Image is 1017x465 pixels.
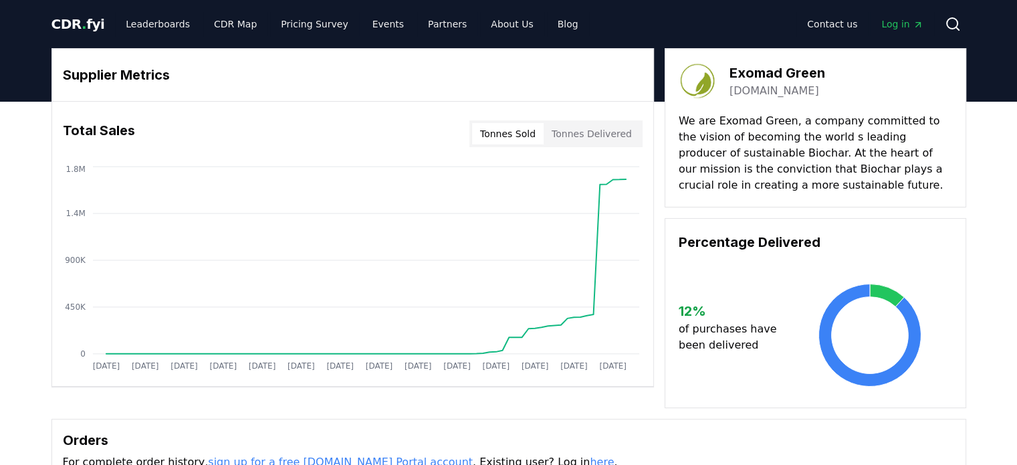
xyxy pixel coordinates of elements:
[480,12,544,36] a: About Us
[362,12,415,36] a: Events
[248,361,275,371] tspan: [DATE]
[881,17,923,31] span: Log in
[92,361,120,371] tspan: [DATE]
[80,349,86,359] tspan: 0
[679,113,952,193] p: We are Exomad Green, a company committed to the vision of becoming the world s leading producer o...
[796,12,868,36] a: Contact us
[203,12,267,36] a: CDR Map
[171,361,198,371] tspan: [DATE]
[270,12,358,36] a: Pricing Survey
[417,12,477,36] a: Partners
[796,12,933,36] nav: Main
[729,63,825,83] h3: Exomad Green
[544,123,640,145] button: Tonnes Delivered
[65,302,86,312] tspan: 450K
[443,361,471,371] tspan: [DATE]
[482,361,510,371] tspan: [DATE]
[729,83,819,99] a: [DOMAIN_NAME]
[63,430,955,450] h3: Orders
[51,15,105,33] a: CDR.fyi
[82,16,86,32] span: .
[560,361,588,371] tspan: [DATE]
[365,361,392,371] tspan: [DATE]
[599,361,627,371] tspan: [DATE]
[66,209,85,218] tspan: 1.4M
[679,232,952,252] h3: Percentage Delivered
[871,12,933,36] a: Log in
[326,361,354,371] tspan: [DATE]
[115,12,201,36] a: Leaderboards
[679,321,788,353] p: of purchases have been delivered
[522,361,549,371] tspan: [DATE]
[63,120,135,147] h3: Total Sales
[679,62,716,100] img: Exomad Green-logo
[405,361,432,371] tspan: [DATE]
[209,361,237,371] tspan: [DATE]
[288,361,315,371] tspan: [DATE]
[131,361,158,371] tspan: [DATE]
[63,65,643,85] h3: Supplier Metrics
[66,165,85,174] tspan: 1.8M
[65,256,86,265] tspan: 900K
[679,301,788,321] h3: 12 %
[51,16,105,32] span: CDR fyi
[547,12,589,36] a: Blog
[472,123,544,145] button: Tonnes Sold
[115,12,588,36] nav: Main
